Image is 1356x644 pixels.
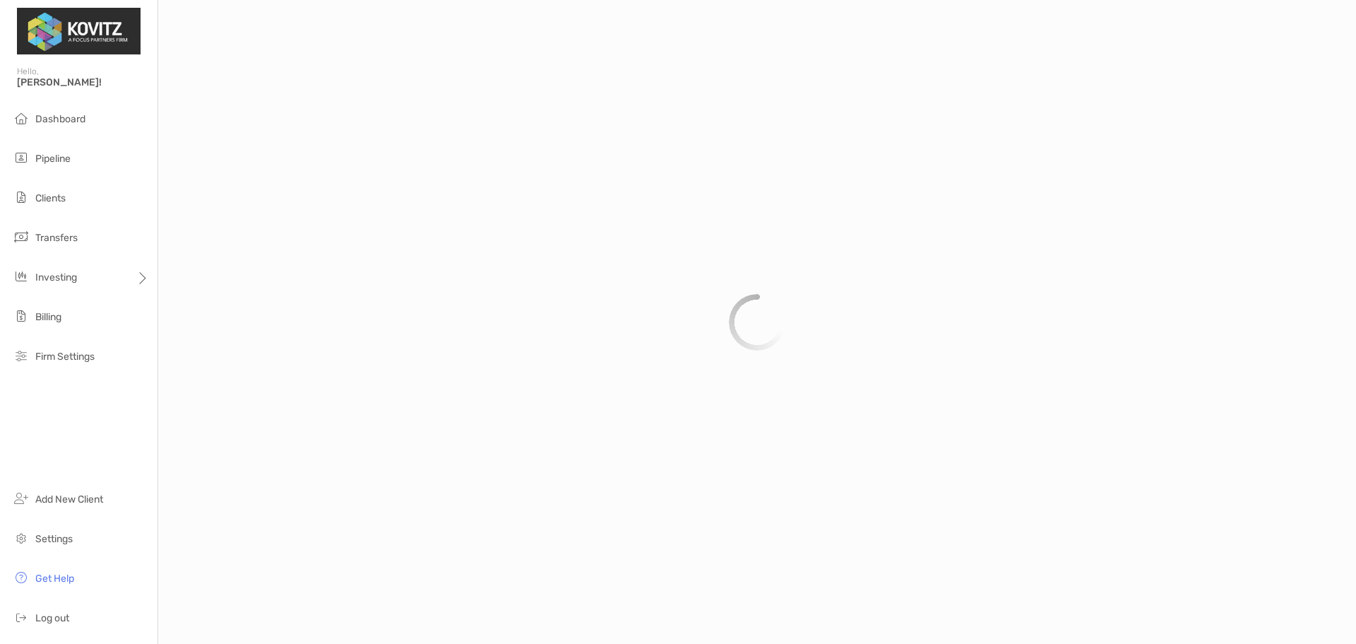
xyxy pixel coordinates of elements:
img: Zoe Logo [17,6,141,57]
span: [PERSON_NAME]! [17,76,149,88]
span: Dashboard [35,113,85,125]
span: Investing [35,271,77,283]
img: settings icon [13,529,30,546]
img: transfers icon [13,228,30,245]
span: Firm Settings [35,351,95,363]
img: logout icon [13,609,30,626]
span: Get Help [35,573,74,585]
img: billing icon [13,308,30,324]
span: Log out [35,612,69,624]
img: clients icon [13,189,30,206]
img: firm-settings icon [13,347,30,364]
span: Transfers [35,232,78,244]
img: pipeline icon [13,149,30,166]
span: Clients [35,192,66,204]
span: Add New Client [35,493,103,505]
img: dashboard icon [13,110,30,127]
span: Settings [35,533,73,545]
img: investing icon [13,268,30,285]
img: add_new_client icon [13,490,30,507]
img: get-help icon [13,569,30,586]
span: Pipeline [35,153,71,165]
span: Billing [35,311,61,323]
